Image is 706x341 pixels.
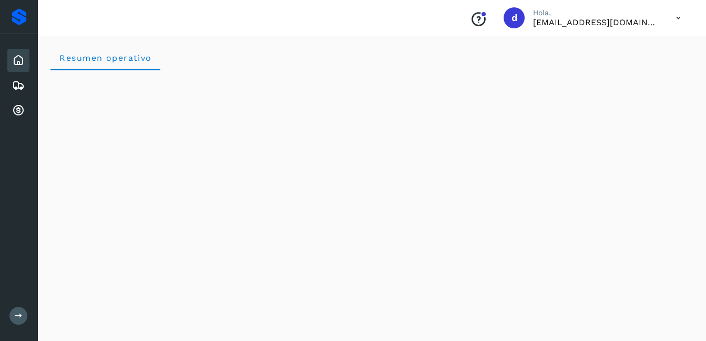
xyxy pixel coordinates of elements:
[533,17,659,27] p: dcordero@grupoterramex.com
[59,53,152,63] span: Resumen operativo
[7,49,29,72] div: Inicio
[7,74,29,97] div: Embarques
[533,8,659,17] p: Hola,
[7,99,29,122] div: Cuentas por cobrar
